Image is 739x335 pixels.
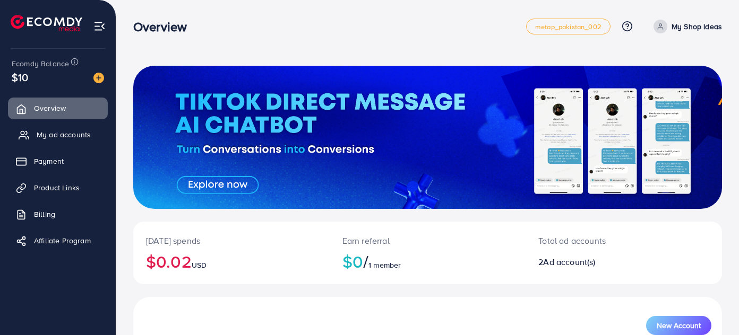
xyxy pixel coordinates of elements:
a: My ad accounts [8,124,108,145]
a: Affiliate Program [8,230,108,251]
a: My Shop Ideas [649,20,722,33]
span: Product Links [34,182,80,193]
span: 1 member [368,260,401,270]
span: $10 [12,69,28,85]
p: Earn referral [342,234,513,247]
h2: 2 [538,257,660,267]
p: Total ad accounts [538,234,660,247]
h2: $0.02 [146,251,317,271]
a: Billing [8,204,108,225]
h2: $0 [342,251,513,271]
span: Ad account(s) [543,256,595,268]
span: Payment [34,156,64,166]
span: / [363,249,368,274]
p: My Shop Ideas [672,20,722,33]
button: New Account [646,316,711,335]
span: Billing [34,209,55,219]
span: My ad accounts [37,129,91,140]
span: Overview [34,103,66,113]
a: Overview [8,98,108,119]
span: metap_pakistan_002 [535,23,601,30]
span: New Account [657,322,701,329]
p: [DATE] spends [146,234,317,247]
a: Product Links [8,177,108,198]
h3: Overview [133,19,195,34]
a: metap_pakistan_002 [526,19,611,34]
img: logo [11,15,82,31]
img: menu [93,20,106,32]
img: image [93,73,104,83]
span: Ecomdy Balance [12,58,69,69]
span: Affiliate Program [34,235,91,246]
a: Payment [8,151,108,172]
span: USD [192,260,207,270]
